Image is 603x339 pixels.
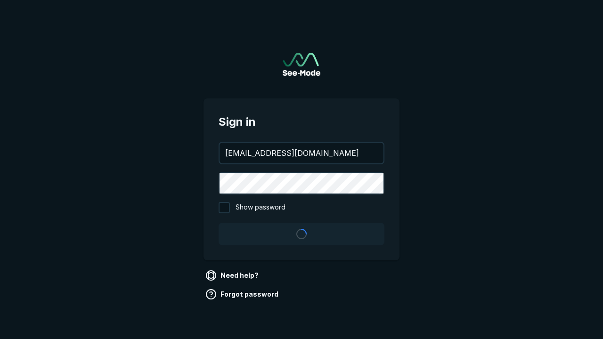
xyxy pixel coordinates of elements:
img: See-Mode Logo [283,53,320,76]
a: Need help? [204,268,262,283]
span: Show password [236,202,285,213]
input: your@email.com [220,143,383,163]
a: Go to sign in [283,53,320,76]
a: Forgot password [204,287,282,302]
span: Sign in [219,113,384,130]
